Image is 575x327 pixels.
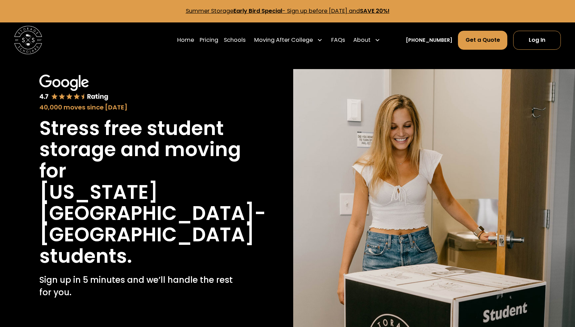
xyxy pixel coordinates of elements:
[39,118,242,182] h1: Stress free student storage and moving for
[177,30,194,50] a: Home
[254,36,313,44] div: Moving After College
[458,31,507,50] a: Get a Quote
[224,30,246,50] a: Schools
[186,7,390,15] a: Summer StorageEarly Bird Special- Sign up before [DATE] andSAVE 20%!
[39,75,108,101] img: Google 4.7 star rating
[351,30,383,50] div: About
[14,26,42,54] img: Storage Scholars main logo
[331,30,345,50] a: FAQs
[513,31,561,50] a: Log In
[39,246,132,267] h1: students.
[353,36,371,44] div: About
[39,103,242,112] div: 40,000 moves since [DATE]
[233,7,282,15] strong: Early Bird Special
[406,37,452,44] a: [PHONE_NUMBER]
[251,30,326,50] div: Moving After College
[200,30,218,50] a: Pricing
[39,182,266,246] h1: [US_STATE][GEOGRAPHIC_DATA]-[GEOGRAPHIC_DATA]
[360,7,390,15] strong: SAVE 20%!
[39,274,242,299] p: Sign up in 5 minutes and we’ll handle the rest for you.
